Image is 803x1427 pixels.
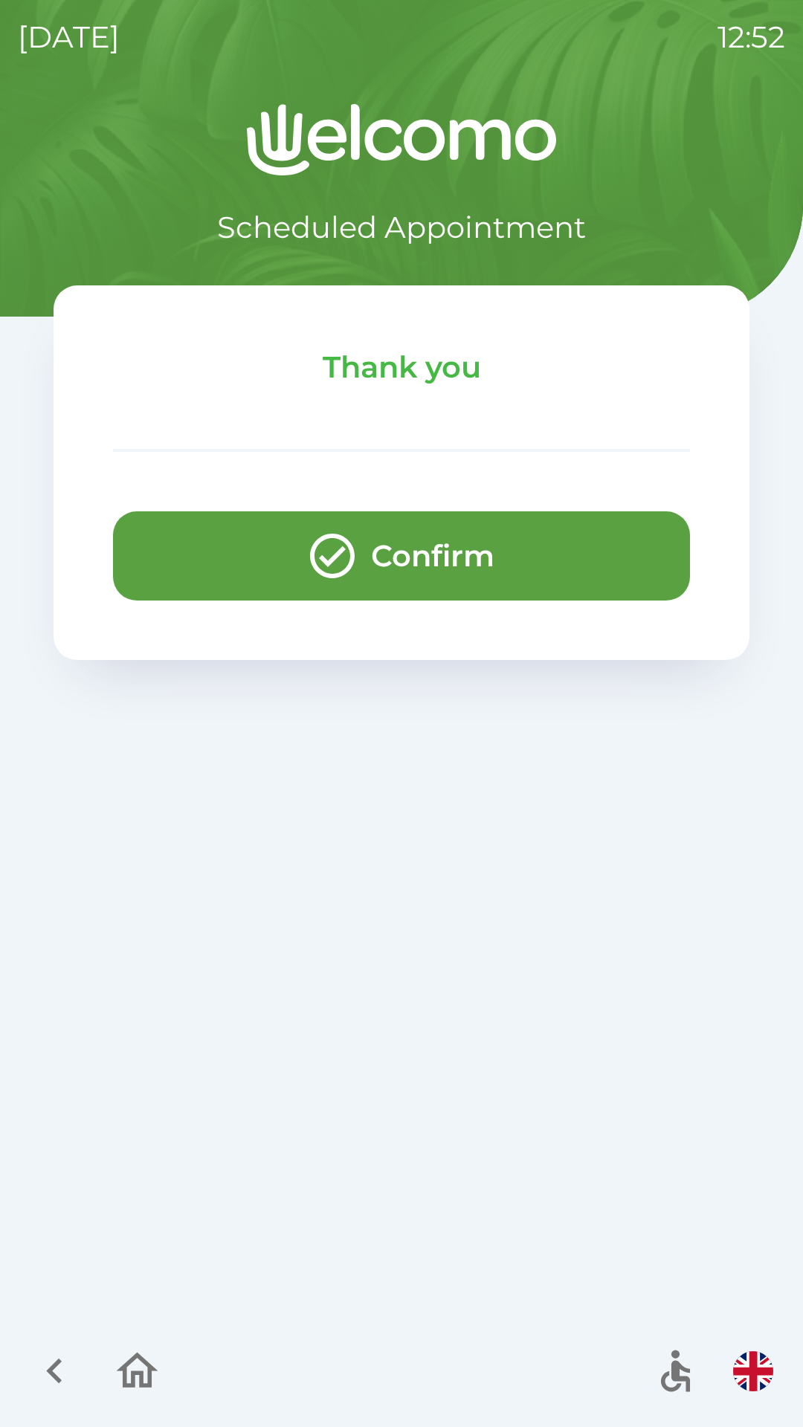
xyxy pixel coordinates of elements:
p: 12:52 [717,15,785,59]
p: Scheduled Appointment [217,205,586,250]
img: Logo [54,104,749,175]
p: [DATE] [18,15,120,59]
p: Thank you [113,345,690,389]
img: en flag [733,1351,773,1391]
button: Confirm [113,511,690,601]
